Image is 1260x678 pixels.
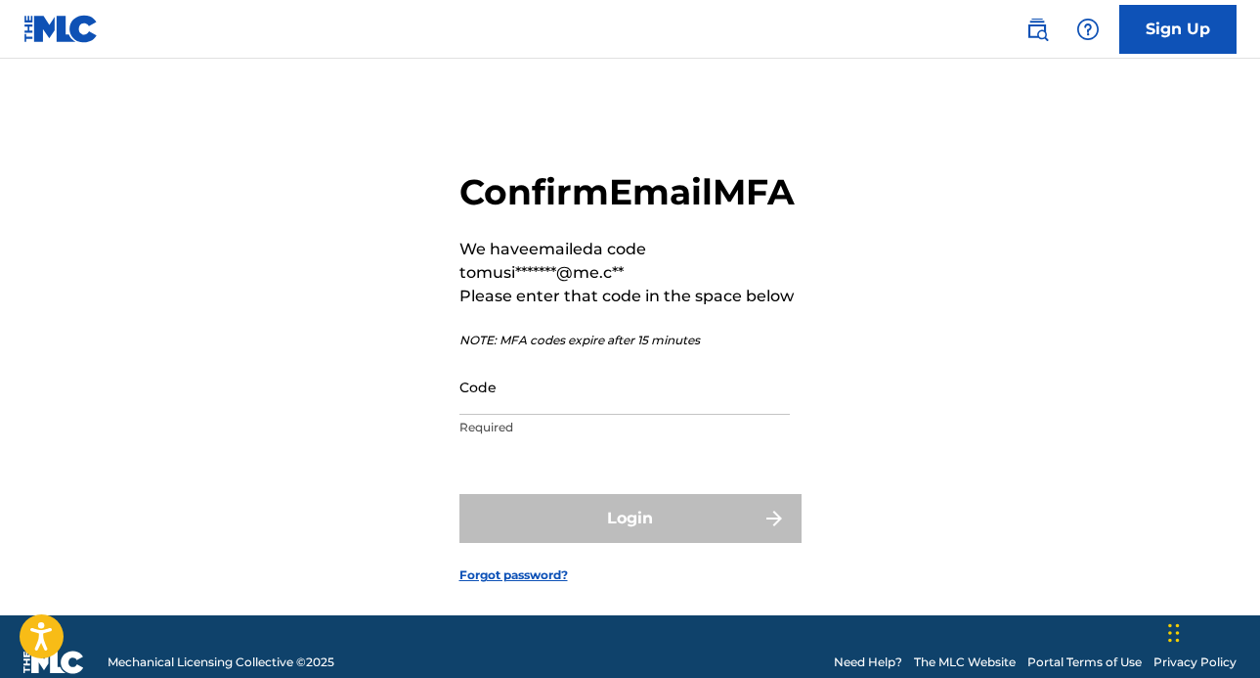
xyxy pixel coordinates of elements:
img: help [1076,18,1100,41]
img: MLC Logo [23,15,99,43]
img: logo [23,651,84,674]
h2: Confirm Email MFA [459,170,802,214]
img: search [1025,18,1049,41]
span: Mechanical Licensing Collective © 2025 [108,654,334,671]
div: Drag [1168,604,1180,662]
iframe: Chat Widget [1162,584,1260,678]
a: Privacy Policy [1153,654,1237,671]
p: NOTE: MFA codes expire after 15 minutes [459,332,802,349]
p: Required [459,419,790,436]
a: Need Help? [834,654,902,671]
p: Please enter that code in the space below [459,285,802,308]
div: Help [1068,10,1108,49]
a: Public Search [1018,10,1057,49]
a: Sign Up [1119,5,1237,54]
a: Forgot password? [459,566,568,584]
a: Portal Terms of Use [1027,654,1142,671]
a: The MLC Website [914,654,1016,671]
